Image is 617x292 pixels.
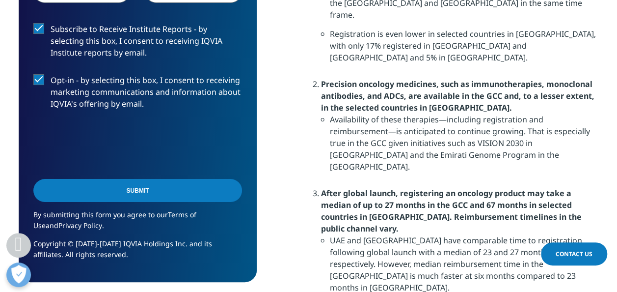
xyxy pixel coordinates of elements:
[58,221,102,230] a: Privacy Policy
[330,114,598,180] li: Availability of these therapies—including registration and reimbursement—is anticipated to contin...
[33,74,242,115] label: Opt-in - by selecting this box, I consent to receiving marketing communications and information a...
[321,188,582,234] strong: After global launch, registering an oncology product may take a median of up to 27 months in the ...
[541,242,607,265] a: Contact Us
[33,125,183,164] iframe: reCAPTCHA
[330,28,598,71] li: Registration is even lower in selected countries in [GEOGRAPHIC_DATA], with only 17% registered i...
[33,238,242,267] p: Copyright © [DATE]-[DATE] IQVIA Holdings Inc. and its affiliates. All rights reserved.
[556,250,592,258] span: Contact Us
[6,263,31,287] button: Open Preferences
[33,23,242,64] label: Subscribe to Receive Institute Reports - by selecting this box, I consent to receiving IQVIA Inst...
[321,79,594,113] strong: Precision oncology medicines, such as immunotherapies, monoclonal antibodies, and ADCs, are avail...
[33,209,242,238] p: By submitting this form you agree to our and .
[33,179,242,202] input: Submit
